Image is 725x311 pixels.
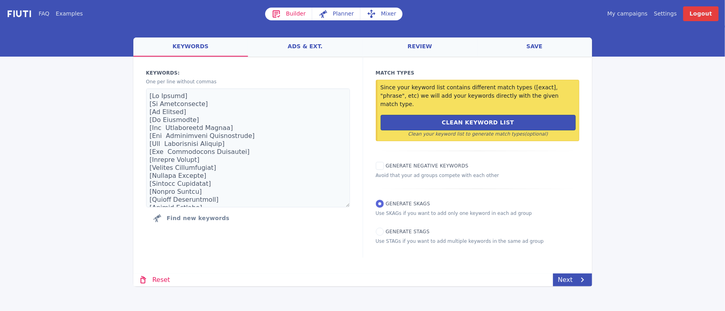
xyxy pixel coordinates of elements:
span: Generate SKAGs [386,201,430,207]
a: Mixer [360,8,403,20]
a: Reset [133,274,175,286]
button: Clean Keyword List [381,115,576,130]
a: review [363,37,477,57]
a: Planner [312,8,360,20]
span: Generate Negative keywords [386,163,469,169]
a: save [477,37,592,57]
p: One per line without commas [146,78,350,85]
button: Click to find new keywords related to those above [146,210,236,226]
input: Generate SKAGs [376,200,384,208]
span: Generate STAGs [386,229,430,234]
p: Use STAGs if you want to add multiple keywords in the same ad group [376,238,579,245]
p: Clean your keyword list to generate match types [381,130,576,138]
input: Generate STAGs [376,228,384,236]
a: Next [553,274,592,286]
a: Logout [683,6,719,21]
p: Use SKAGs if you want to add only one keyword in each ad group [376,210,579,217]
a: Settings [654,10,677,18]
a: My campaigns [607,10,647,18]
input: Generate Negative keywords [376,162,384,170]
p: Match Types [376,69,579,77]
img: f731f27.png [6,9,32,18]
a: keywords [133,37,248,57]
a: Builder [265,8,312,20]
span: (optional) [525,131,548,137]
label: Keywords: [146,69,350,77]
a: Examples [56,10,83,18]
p: Avoid that your ad groups compete with each other [376,172,579,179]
a: FAQ [39,10,49,18]
p: Since your keyword list contains different match types ([exact], "phrase", etc) we will add your ... [381,83,576,108]
a: ads & ext. [248,37,363,57]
